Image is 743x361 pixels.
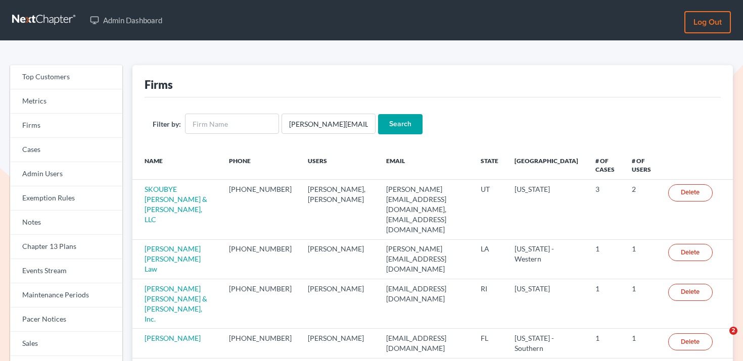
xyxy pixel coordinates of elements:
a: [PERSON_NAME] [PERSON_NAME] & [PERSON_NAME], Inc. [145,284,207,323]
a: Top Customers [10,65,122,89]
td: [PERSON_NAME] [300,279,378,329]
a: Delete [668,333,713,350]
a: Delete [668,284,713,301]
input: Users [282,114,376,134]
td: 1 [624,279,660,329]
td: [PERSON_NAME][EMAIL_ADDRESS][DOMAIN_NAME] [378,239,473,279]
td: [PERSON_NAME], [PERSON_NAME] [300,180,378,239]
td: [US_STATE] - Southern [506,329,587,358]
a: Sales [10,332,122,356]
a: [PERSON_NAME] [PERSON_NAME] Law [145,244,201,273]
td: [US_STATE] - Western [506,239,587,279]
div: Firms [145,77,173,92]
a: Admin Users [10,162,122,186]
a: Firms [10,114,122,138]
td: [PHONE_NUMBER] [221,329,300,358]
th: Phone [221,150,300,180]
th: State [473,150,506,180]
td: 1 [587,279,624,329]
td: [PERSON_NAME] [300,329,378,358]
td: FL [473,329,506,358]
a: Maintenance Periods [10,283,122,307]
input: Firm Name [185,114,279,134]
td: [EMAIL_ADDRESS][DOMAIN_NAME] [378,279,473,329]
a: Log out [684,11,731,33]
a: Metrics [10,89,122,114]
a: Exemption Rules [10,186,122,211]
a: Delete [668,244,713,261]
td: [US_STATE] [506,279,587,329]
td: [PHONE_NUMBER] [221,279,300,329]
td: [PHONE_NUMBER] [221,239,300,279]
th: # of Cases [587,150,624,180]
a: Pacer Notices [10,307,122,332]
th: [GEOGRAPHIC_DATA] [506,150,587,180]
a: Events Stream [10,259,122,283]
td: UT [473,180,506,239]
td: 3 [587,180,624,239]
td: 1 [587,239,624,279]
td: [PERSON_NAME][EMAIL_ADDRESS][DOMAIN_NAME], [EMAIL_ADDRESS][DOMAIN_NAME] [378,180,473,239]
td: [US_STATE] [506,180,587,239]
a: Notes [10,211,122,235]
a: Delete [668,184,713,201]
td: [PHONE_NUMBER] [221,180,300,239]
td: RI [473,279,506,329]
a: SKOUBYE [PERSON_NAME] & [PERSON_NAME], LLC [145,185,207,224]
a: Chapter 13 Plans [10,235,122,259]
th: Users [300,150,378,180]
th: # of Users [624,150,660,180]
a: [PERSON_NAME] [145,334,201,342]
td: 2 [624,180,660,239]
th: Email [378,150,473,180]
td: LA [473,239,506,279]
a: Cases [10,138,122,162]
td: [EMAIL_ADDRESS][DOMAIN_NAME] [378,329,473,358]
span: 2 [729,327,737,335]
td: 1 [624,329,660,358]
td: [PERSON_NAME] [300,239,378,279]
td: 1 [624,239,660,279]
label: Filter by: [153,119,181,129]
td: 1 [587,329,624,358]
a: Admin Dashboard [85,11,167,29]
iframe: Intercom live chat [709,327,733,351]
th: Name [132,150,221,180]
input: Search [378,114,423,134]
